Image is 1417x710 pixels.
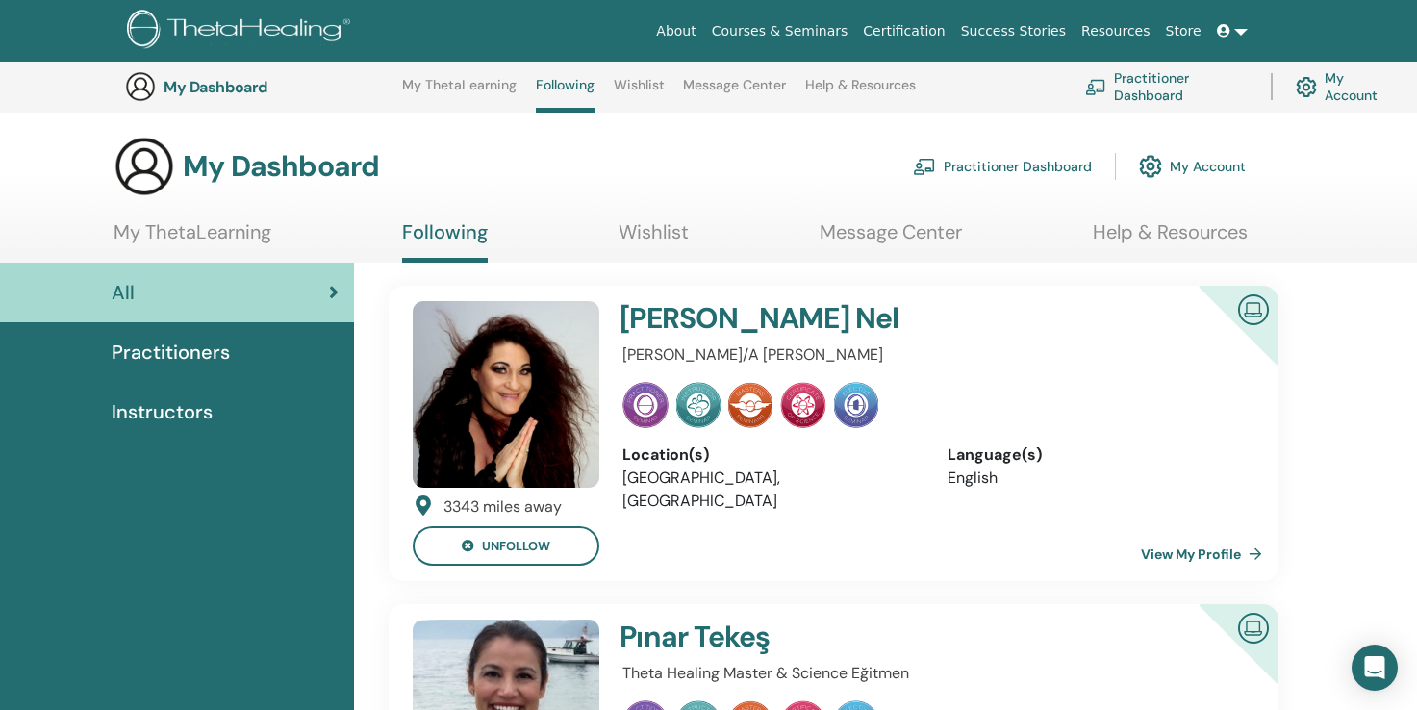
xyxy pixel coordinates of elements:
[1230,287,1277,330] img: Certified Online Instructor
[820,220,962,258] a: Message Center
[1296,65,1393,108] a: My Account
[1230,605,1277,648] img: Certified Online Instructor
[622,467,918,513] li: [GEOGRAPHIC_DATA], [GEOGRAPHIC_DATA]
[805,77,916,108] a: Help & Resources
[622,343,1243,367] p: [PERSON_NAME]/A [PERSON_NAME]
[114,220,271,258] a: My ThetaLearning
[1296,72,1317,102] img: cog.svg
[413,526,599,566] button: unfollow
[1141,535,1270,573] a: View My Profile
[1139,150,1162,183] img: cog.svg
[620,620,1137,654] h4: Pınar Tekeş
[114,136,175,197] img: generic-user-icon.jpg
[855,13,952,49] a: Certification
[1085,65,1248,108] a: Practitioner Dashboard
[683,77,786,108] a: Message Center
[1158,13,1209,49] a: Store
[112,278,135,307] span: All
[913,145,1092,188] a: Practitioner Dashboard
[948,444,1243,467] div: Language(s)
[536,77,595,113] a: Following
[127,10,357,53] img: logo.png
[1093,220,1248,258] a: Help & Resources
[125,71,156,102] img: generic-user-icon.jpg
[443,495,562,519] div: 3343 miles away
[913,158,936,175] img: chalkboard-teacher.svg
[1352,645,1398,691] div: Open Intercom Messenger
[112,338,230,367] span: Practitioners
[1074,13,1158,49] a: Resources
[112,397,213,426] span: Instructors
[402,77,517,108] a: My ThetaLearning
[614,77,665,108] a: Wishlist
[948,467,1243,490] li: English
[648,13,703,49] a: About
[183,149,379,184] h3: My Dashboard
[620,301,1137,336] h4: [PERSON_NAME] Nel
[1168,286,1278,396] div: Certified Online Instructor
[953,13,1074,49] a: Success Stories
[619,220,689,258] a: Wishlist
[413,301,599,488] img: default.jpg
[402,220,488,263] a: Following
[622,662,1243,685] p: Theta Healing Master & Science Eğitmen
[1139,145,1246,188] a: My Account
[1085,79,1106,94] img: chalkboard-teacher.svg
[704,13,856,49] a: Courses & Seminars
[164,78,356,96] h3: My Dashboard
[622,444,918,467] div: Location(s)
